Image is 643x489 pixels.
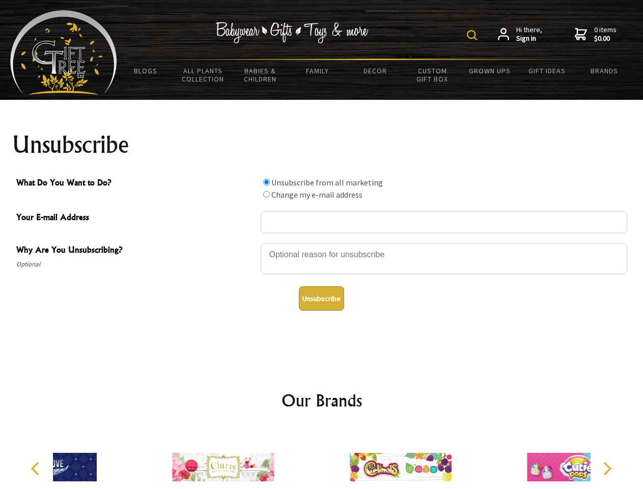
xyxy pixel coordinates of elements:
[271,177,383,187] label: Unsubscribe from all marketing
[232,60,289,90] a: Babies & Children
[261,243,627,274] textarea: Why Are You Unsubscribing?
[20,388,623,413] h2: Our Brands
[216,22,369,43] img: Babywear - Gifts - Toys & more
[271,189,362,200] label: Change my e-mail address
[467,30,477,40] img: product search
[516,25,542,43] span: Hi there,
[16,211,256,226] span: Your E-mail Address
[25,457,48,480] button: Previous
[594,25,617,43] span: 0 items
[12,132,631,157] h1: Unsubscribe
[596,457,618,480] button: Next
[461,60,518,81] a: Grown Ups
[346,60,404,81] a: Decor
[299,286,344,311] button: Unsubscribe
[404,60,461,90] a: Custom Gift Box
[10,10,117,95] img: Babyware - Gifts - Toys and more...
[516,34,542,43] strong: Sign in
[16,258,256,270] span: Optional
[575,25,617,43] a: 0 items$0.00
[498,25,542,43] a: Hi there,Sign in
[261,211,627,233] input: Your E-mail Address
[518,60,576,81] a: Gift Ideas
[263,191,270,198] input: What Do You Want to Do?
[16,176,256,191] span: What Do You Want to Do?
[175,60,232,90] a: All Plants Collection
[594,34,617,43] strong: $0.00
[576,60,633,81] a: Brands
[289,60,347,81] a: Family
[263,179,270,185] input: What Do You Want to Do?
[16,243,256,258] span: Why Are You Unsubscribing?
[117,60,175,81] a: BLOGS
